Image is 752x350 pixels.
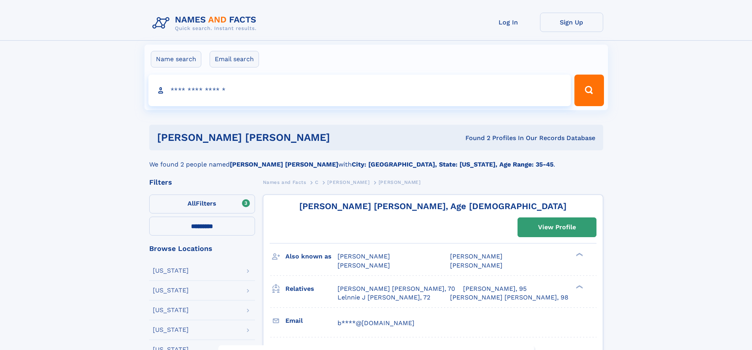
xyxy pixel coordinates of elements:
div: [US_STATE] [153,287,189,294]
div: [US_STATE] [153,327,189,333]
label: Email search [210,51,259,67]
label: Name search [151,51,201,67]
a: Log In [477,13,540,32]
span: All [188,200,196,207]
a: Lelnnie J [PERSON_NAME], 72 [338,293,430,302]
h3: Also known as [285,250,338,263]
span: [PERSON_NAME] [450,262,503,269]
span: [PERSON_NAME] [327,180,369,185]
a: C [315,177,319,187]
h3: Email [285,314,338,328]
h3: Relatives [285,282,338,296]
div: Filters [149,179,255,186]
a: Names and Facts [263,177,306,187]
div: [US_STATE] [153,307,189,313]
div: ❯ [574,284,583,289]
div: [US_STATE] [153,268,189,274]
input: search input [148,75,571,106]
span: C [315,180,319,185]
img: Logo Names and Facts [149,13,263,34]
div: ❯ [574,252,583,257]
a: [PERSON_NAME] [327,177,369,187]
span: [PERSON_NAME] [379,180,421,185]
a: Sign Up [540,13,603,32]
a: [PERSON_NAME] [PERSON_NAME], 70 [338,284,455,293]
b: City: [GEOGRAPHIC_DATA], State: [US_STATE], Age Range: 35-45 [352,161,553,168]
div: Browse Locations [149,245,255,252]
a: [PERSON_NAME], 95 [463,284,527,293]
button: Search Button [574,75,604,106]
b: [PERSON_NAME] [PERSON_NAME] [230,161,338,168]
div: Found 2 Profiles In Our Records Database [398,134,595,142]
a: View Profile [518,218,596,237]
div: We found 2 people named with . [149,150,603,169]
span: [PERSON_NAME] [450,253,503,260]
h1: [PERSON_NAME] [PERSON_NAME] [157,133,398,142]
span: [PERSON_NAME] [338,253,390,260]
a: [PERSON_NAME] [PERSON_NAME], Age [DEMOGRAPHIC_DATA] [299,201,566,211]
span: [PERSON_NAME] [338,262,390,269]
div: View Profile [538,218,576,236]
a: [PERSON_NAME] [PERSON_NAME], 98 [450,293,568,302]
label: Filters [149,195,255,213]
